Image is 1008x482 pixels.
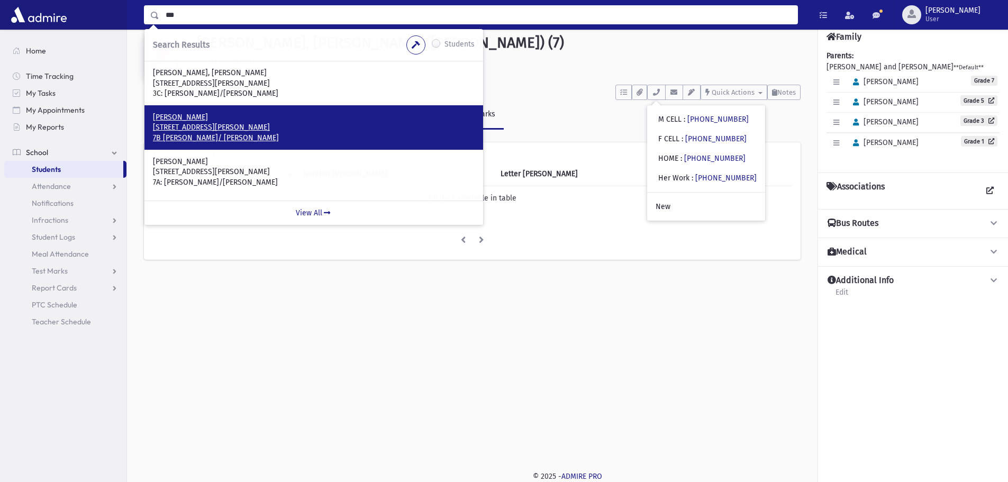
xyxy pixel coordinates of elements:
div: Marks [473,110,495,119]
span: Test Marks [32,266,68,276]
div: Her Work [658,172,757,184]
span: Grade 7 [971,76,997,86]
p: [STREET_ADDRESS][PERSON_NAME] [153,167,475,177]
span: Notes [777,88,796,96]
span: Search Results [153,40,210,50]
span: Time Tracking [26,71,74,81]
a: Attendance [4,178,126,195]
a: Time Tracking [4,68,126,85]
span: Student Logs [32,232,75,242]
span: : [692,174,693,183]
span: Attendance [32,181,71,191]
a: [PHONE_NUMBER] [685,134,747,143]
h4: Additional Info [828,275,894,286]
a: Grade 1 [961,136,997,147]
span: My Reports [26,122,64,132]
a: View all Associations [980,181,1000,201]
span: My Tasks [26,88,56,98]
span: Notifications [32,198,74,208]
img: AdmirePro [8,4,69,25]
a: [PERSON_NAME], [PERSON_NAME] [STREET_ADDRESS][PERSON_NAME] 3C: [PERSON_NAME]/[PERSON_NAME] [153,68,475,99]
span: Quick Actions [712,88,755,96]
h4: Bus Routes [828,218,878,229]
div: F CELL [658,133,747,144]
a: [PHONE_NUMBER] [687,115,749,124]
a: Test Marks [4,262,126,279]
a: ADMIRE PRO [561,472,602,481]
span: [PERSON_NAME] [925,6,980,15]
div: M CELL [658,114,749,125]
p: 7A: [PERSON_NAME]/[PERSON_NAME] [153,177,475,188]
div: © 2025 - [144,471,991,482]
button: Additional Info [827,275,1000,286]
p: [PERSON_NAME] [153,112,475,123]
a: Grade 5 [960,95,997,106]
h1: [PERSON_NAME], [PERSON_NAME] ([PERSON_NAME]) (7) [197,34,801,52]
button: Bus Routes [827,218,1000,229]
span: Home [26,46,46,56]
span: School [26,148,48,157]
span: [PERSON_NAME] [848,138,919,147]
a: [PERSON_NAME] [STREET_ADDRESS][PERSON_NAME] 7A: [PERSON_NAME]/[PERSON_NAME] [153,157,475,188]
span: My Appointments [26,105,85,115]
a: Grade 3 [960,115,997,126]
a: My Reports [4,119,126,135]
a: Students [4,161,123,178]
div: [PERSON_NAME] and [PERSON_NAME] [827,50,1000,164]
a: [PHONE_NUMBER] [684,154,746,163]
div: HOME [658,153,746,164]
span: : [680,154,682,163]
a: Activity [144,100,195,130]
a: My Appointments [4,102,126,119]
a: New [647,197,765,216]
b: Parents: [827,51,853,60]
span: Report Cards [32,283,77,293]
button: Quick Actions [701,85,767,100]
span: : [684,115,685,124]
p: 3C: [PERSON_NAME]/[PERSON_NAME] [153,88,475,99]
span: Meal Attendance [32,249,89,259]
a: [PHONE_NUMBER] [695,174,757,183]
span: [PERSON_NAME] [848,97,919,106]
a: PTC Schedule [4,296,126,313]
h6: [STREET_ADDRESS] [197,56,801,66]
a: My Tasks [4,85,126,102]
a: School [4,144,126,161]
a: Report Cards [4,279,126,296]
a: View All [144,201,483,225]
label: Students [444,39,475,51]
h4: Family [827,32,861,42]
p: [STREET_ADDRESS][PERSON_NAME] [153,122,475,133]
h4: Associations [827,181,885,201]
span: [PERSON_NAME] [848,117,919,126]
span: [PERSON_NAME] [848,77,919,86]
span: : [682,134,683,143]
a: Edit [835,286,849,305]
a: Student Logs [4,229,126,245]
span: PTC Schedule [32,300,77,310]
button: Notes [767,85,801,100]
input: Search [159,5,797,24]
a: Teacher Schedule [4,313,126,330]
span: Students [32,165,61,174]
a: [PERSON_NAME] [STREET_ADDRESS][PERSON_NAME] 7B [PERSON_NAME]/ [PERSON_NAME] [153,112,475,143]
a: Meal Attendance [4,245,126,262]
p: [STREET_ADDRESS][PERSON_NAME] [153,78,475,89]
a: Home [4,42,126,59]
span: User [925,15,980,23]
p: 7B [PERSON_NAME]/ [PERSON_NAME] [153,133,475,143]
span: Infractions [32,215,68,225]
p: [PERSON_NAME] [153,157,475,167]
button: Medical [827,247,1000,258]
th: Letter Mark [494,162,665,186]
a: Infractions [4,212,126,229]
h4: Medical [828,247,867,258]
span: Teacher Schedule [32,317,91,326]
p: [PERSON_NAME], [PERSON_NAME] [153,68,475,78]
a: Notifications [4,195,126,212]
